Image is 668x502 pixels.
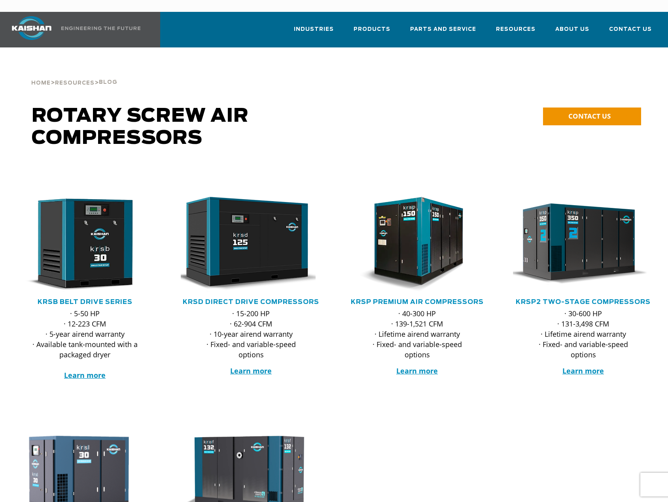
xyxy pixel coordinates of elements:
span: Resources [55,81,95,86]
div: krsp150 [347,197,488,292]
p: · 40-300 HP · 139-1,521 CFM · Lifetime airend warranty · Fixed- and variable-speed options [363,308,472,360]
a: Resources [496,19,536,46]
img: krsd125 [175,197,316,292]
span: Industries [294,25,334,34]
div: krsd125 [181,197,322,292]
span: CONTACT US [568,111,611,121]
span: Home [31,81,51,86]
p: · 5-50 HP · 12-223 CFM · 5-year airend warranty · Available tank-mounted with a packaged dryer [30,308,140,380]
span: Resources [496,25,536,34]
div: krsb30 [15,197,155,292]
a: KRSP Premium Air Compressors [351,299,484,305]
p: · 15-200 HP · 62-904 CFM · 10-year airend warranty · Fixed- and variable-speed options [197,308,306,360]
img: krsp350 [507,197,648,292]
a: Industries [294,19,334,46]
a: KRSD Direct Drive Compressors [183,299,319,305]
a: Contact Us [609,19,652,46]
div: > > [31,59,117,89]
span: Blog [99,80,117,85]
a: CONTACT US [543,108,641,125]
img: kaishan logo [2,16,61,40]
a: Parts and Service [410,19,476,46]
span: Products [354,25,390,34]
span: Contact Us [609,25,652,34]
a: Learn more [230,366,272,376]
span: About Us [555,25,589,34]
a: About Us [555,19,589,46]
a: Learn more [396,366,438,376]
img: Engineering the future [61,26,140,30]
a: Kaishan USA [2,12,142,47]
a: Home [31,79,51,86]
a: Products [354,19,390,46]
img: krsp150 [341,197,482,292]
a: Resources [55,79,95,86]
span: Rotary Screw Air Compressors [32,107,249,148]
a: Learn more [562,366,604,376]
p: · 30-600 HP · 131-3,498 CFM · Lifetime airend warranty · Fixed- and variable-speed options [529,308,638,360]
a: KRSB Belt Drive Series [38,299,132,305]
div: krsp350 [513,197,654,292]
a: Learn more [64,370,106,380]
span: Parts and Service [410,25,476,34]
img: krsb30 [9,197,149,292]
a: KRSP2 Two-Stage Compressors [516,299,651,305]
